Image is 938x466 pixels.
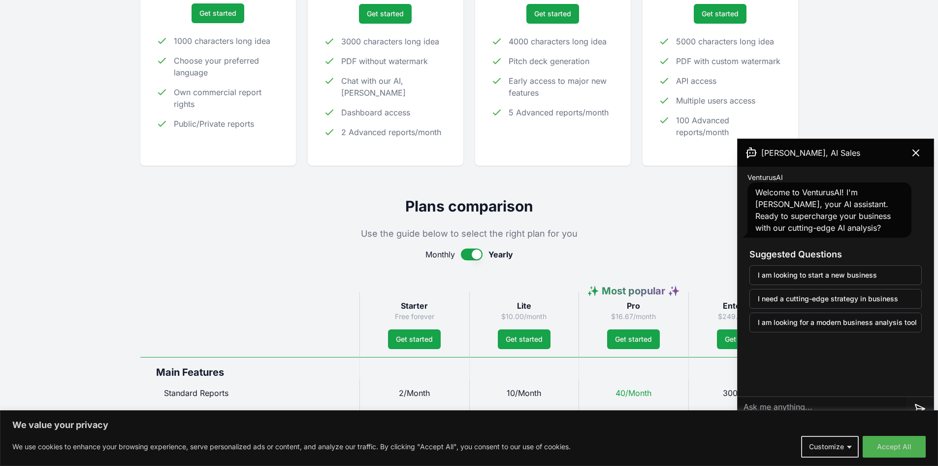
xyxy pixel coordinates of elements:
a: Get started [694,4,746,24]
a: Get started [526,4,579,24]
p: We use cookies to enhance your browsing experience, serve personalized ads or content, and analyz... [12,441,571,453]
button: I am looking for a modern business analysis tool [749,313,922,332]
span: [PERSON_NAME], AI Sales [761,147,860,159]
span: Early access to major new features [509,75,615,99]
a: Get started [192,3,244,23]
a: Get started [388,329,441,349]
span: 40/Month [615,388,651,398]
span: 300/Month [723,388,764,398]
span: VenturusAI [747,173,783,182]
span: ✨ Most popular ✨ [587,285,680,297]
button: Accept All [863,436,926,458]
button: Customize [801,436,859,458]
button: I am looking to start a new business [749,265,922,285]
span: Yearly [488,249,513,260]
span: Public/Private reports [174,118,254,130]
h3: Lite [478,300,571,312]
div: Main Features [140,357,359,379]
span: Monthly [425,249,455,260]
span: 10/Month [507,388,541,398]
h2: Plans comparison [140,197,798,215]
div: Advanced Reports [140,407,359,434]
span: 2/Month [399,388,430,398]
p: $10.00/month [478,312,571,322]
div: Standard Reports [140,379,359,407]
span: PDF without watermark [341,55,428,67]
h3: Starter [368,300,461,312]
span: Dashboard access [341,107,410,118]
span: 5000 characters long idea [676,36,774,47]
span: API access [676,75,716,87]
p: Use the guide below to select the right plan for you [140,227,798,241]
p: Free forever [368,312,461,322]
p: $249.99/month [697,312,790,322]
span: Multiple users access [676,95,755,107]
h3: Suggested Questions [749,248,922,261]
span: 100 Advanced reports/month [676,114,782,138]
a: Get started [359,4,412,24]
span: PDF with custom watermark [676,55,780,67]
span: 3000 characters long idea [341,36,439,47]
span: Choose your preferred language [174,55,280,78]
span: Own commercial report rights [174,86,280,110]
span: 2 Advanced reports/month [341,126,441,138]
span: Welcome to VenturusAI! I'm [PERSON_NAME], your AI assistant. Ready to supercharge your business w... [755,187,891,233]
span: 4000 characters long idea [509,36,607,47]
button: I need a cutting-edge strategy in business [749,289,922,309]
span: Chat with our AI, [PERSON_NAME] [341,75,448,99]
p: $16.67/month [587,312,680,322]
span: 5 Advanced reports/month [509,107,609,118]
span: 1000 characters long idea [174,35,270,47]
a: Get started [607,329,660,349]
p: We value your privacy [12,419,926,431]
a: Get started [717,329,770,349]
a: Get started [498,329,550,349]
h3: Enterprise [697,300,790,312]
h3: Pro [587,300,680,312]
span: Pitch deck generation [509,55,589,67]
